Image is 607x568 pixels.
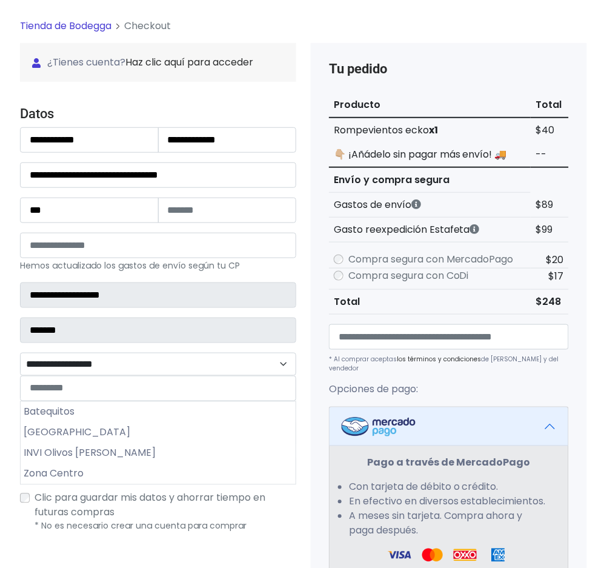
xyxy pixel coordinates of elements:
label: Compra segura con CoDi [348,269,469,283]
span: $17 [549,269,564,283]
i: Los gastos de envío dependen de códigos postales. ¡Te puedes llevar más productos en un solo envío ! [411,199,421,209]
i: Estafeta cobra este monto extra por ser un CP de difícil acceso [470,224,480,234]
label: Compra segura con MercadoPago [348,252,514,267]
h4: Tu pedido [329,61,569,77]
td: $40 [531,118,569,142]
a: Tienda de Bodegga [20,19,111,33]
a: los términos y condiciones [397,355,482,364]
span: ¿Tienes cuenta? [32,55,284,70]
th: Producto [329,93,531,118]
td: $89 [531,192,569,217]
th: Envío y compra segura [329,167,531,193]
nav: breadcrumb [20,19,587,43]
a: Haz clic aquí para acceder [125,55,253,69]
li: Checkout [111,19,171,33]
img: Visa Logo [421,548,444,563]
h4: Datos [20,106,296,122]
li: INVI Olivos [PERSON_NAME] [21,443,296,464]
p: * No es necesario crear una cuenta para comprar [35,520,296,533]
li: [GEOGRAPHIC_DATA] [21,423,296,443]
img: Mercadopago Logo [342,417,416,436]
p: Opciones de pago: [329,383,569,397]
img: Amex Logo [486,548,509,563]
li: En efectivo en diversos establecimientos. [349,495,549,509]
td: $248 [531,289,569,314]
th: Gastos de envío [329,192,531,217]
strong: Pago a través de MercadoPago [368,456,531,470]
th: Gasto reexpedición Estafeta [329,217,531,242]
img: Visa Logo [388,548,411,563]
td: 👇🏼 ¡Añádelo sin pagar más envío! 🚚 [329,142,531,167]
strong: x1 [429,123,438,137]
th: Total [531,93,569,118]
li: Con tarjeta de débito o crédito. [349,480,549,495]
li: A meses sin tarjeta. Compra ahora y paga después. [349,509,549,538]
p: * Al comprar aceptas de [PERSON_NAME] y del vendedor [329,355,569,373]
img: Oxxo Logo [454,548,477,563]
td: $99 [531,217,569,242]
li: Batequitos [21,402,296,423]
li: Zona Centro [21,464,296,484]
span: $20 [546,253,564,267]
th: Total [329,289,531,314]
td: Rompevientos ecko [329,118,531,142]
small: Hemos actualizado los gastos de envío según tu CP [20,259,240,272]
span: Clic para guardar mis datos y ahorrar tiempo en futuras compras [35,491,265,520]
td: -- [531,142,569,167]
